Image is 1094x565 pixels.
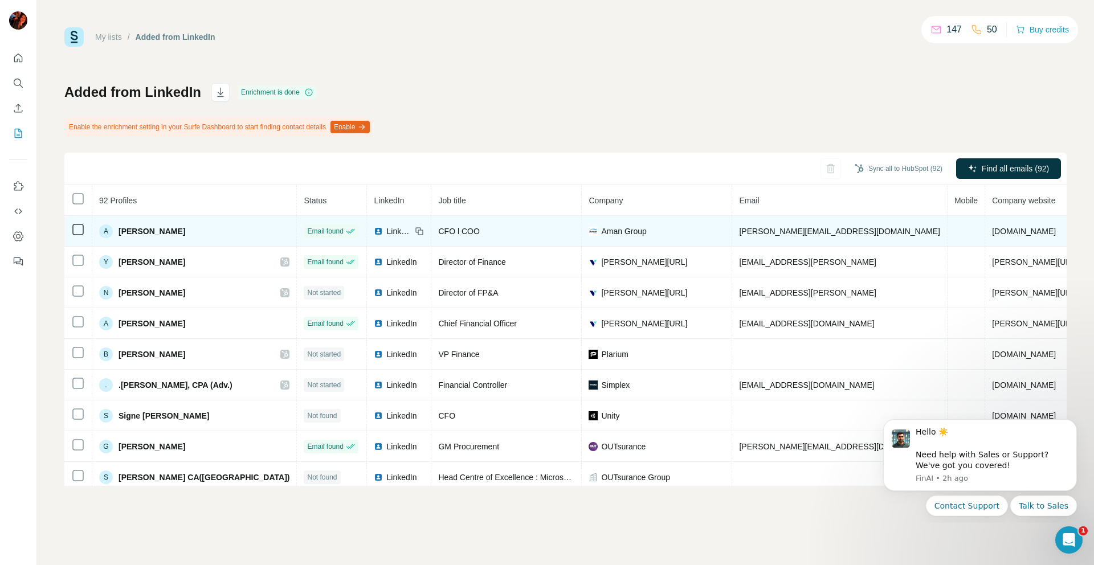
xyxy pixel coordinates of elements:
[9,123,27,144] button: My lists
[992,319,1078,328] span: [PERSON_NAME][URL]
[739,380,874,390] span: [EMAIL_ADDRESS][DOMAIN_NAME]
[9,201,27,222] button: Use Surfe API
[307,257,343,267] span: Email found
[589,196,623,205] span: Company
[99,224,113,238] div: A
[9,11,27,30] img: Avatar
[386,410,417,421] span: LinkedIn
[386,379,417,391] span: LinkedIn
[589,442,598,451] img: company-logo
[438,473,755,482] span: Head Centre of Excellence : Microsoft Dynamics 365 and Finance Datawarehouse (Saas)
[307,349,341,359] span: Not started
[1079,526,1088,535] span: 1
[9,176,27,196] button: Use Surfe on LinkedIn
[601,472,670,483] span: OUTsurance Group
[119,226,185,237] span: [PERSON_NAME]
[992,196,1055,205] span: Company website
[374,350,383,359] img: LinkedIn logo
[1016,22,1069,38] button: Buy credits
[438,288,498,297] span: Director of FP&A
[374,288,383,297] img: LinkedIn logo
[739,288,876,297] span: [EMAIL_ADDRESS][PERSON_NAME]
[128,31,130,43] li: /
[119,349,185,360] span: [PERSON_NAME]
[438,227,479,236] span: CFO l COO
[119,441,185,452] span: [PERSON_NAME]
[374,319,383,328] img: LinkedIn logo
[99,286,113,300] div: N
[589,227,598,236] img: company-logo
[739,442,940,451] span: [PERSON_NAME][EMAIL_ADDRESS][DOMAIN_NAME]
[992,350,1056,359] span: [DOMAIN_NAME]
[95,32,122,42] a: My lists
[307,226,343,236] span: Email found
[386,441,417,452] span: LinkedIn
[601,441,646,452] span: OUTsurance
[589,257,598,267] img: company-logo
[307,441,343,452] span: Email found
[992,288,1078,297] span: [PERSON_NAME][URL]
[992,257,1078,267] span: [PERSON_NAME][URL]
[589,319,598,328] img: company-logo
[601,287,687,298] span: [PERSON_NAME][URL]
[99,440,113,453] div: G
[987,23,997,36] p: 50
[601,226,646,237] span: Aman Group
[601,256,687,268] span: [PERSON_NAME][URL]
[99,470,113,484] div: S
[119,287,185,298] span: [PERSON_NAME]
[739,319,874,328] span: [EMAIL_ADDRESS][DOMAIN_NAME]
[1055,526,1083,554] iframe: Intercom live chat
[438,319,516,328] span: Chief Financial Officer
[99,196,137,205] span: 92 Profiles
[992,380,1056,390] span: [DOMAIN_NAME]
[307,318,343,329] span: Email found
[438,411,455,420] span: CFO
[992,411,1056,420] span: [DOMAIN_NAME]
[9,98,27,118] button: Enrich CSV
[9,48,27,68] button: Quick start
[956,158,1061,179] button: Find all emails (92)
[992,227,1056,236] span: [DOMAIN_NAME]
[386,318,417,329] span: LinkedIn
[589,380,598,390] img: company-logo
[307,288,341,298] span: Not started
[386,349,417,360] span: LinkedIn
[386,287,417,298] span: LinkedIn
[99,409,113,423] div: S
[438,350,479,359] span: VP Finance
[307,411,337,421] span: Not found
[386,256,417,268] span: LinkedIn
[386,472,417,483] span: LinkedIn
[136,31,215,43] div: Added from LinkedIn
[438,380,507,390] span: Financial Controller
[374,411,383,420] img: LinkedIn logo
[307,380,341,390] span: Not started
[601,410,619,421] span: Unity
[119,318,185,329] span: [PERSON_NAME]
[589,288,598,297] img: company-logo
[438,442,499,451] span: GM Procurement
[9,73,27,93] button: Search
[982,163,1049,174] span: Find all emails (92)
[374,227,383,236] img: LinkedIn logo
[386,226,411,237] span: LinkedIn
[954,196,978,205] span: Mobile
[304,196,326,205] span: Status
[374,380,383,390] img: LinkedIn logo
[64,83,201,101] h1: Added from LinkedIn
[374,257,383,267] img: LinkedIn logo
[119,472,289,483] span: [PERSON_NAME] CA([GEOGRAPHIC_DATA])
[866,413,1094,523] iframe: Intercom notifications message
[374,442,383,451] img: LinkedIn logo
[119,256,185,268] span: [PERSON_NAME]
[330,121,370,133] button: Enable
[99,378,113,392] div: .
[847,160,950,177] button: Sync all to HubSpot (92)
